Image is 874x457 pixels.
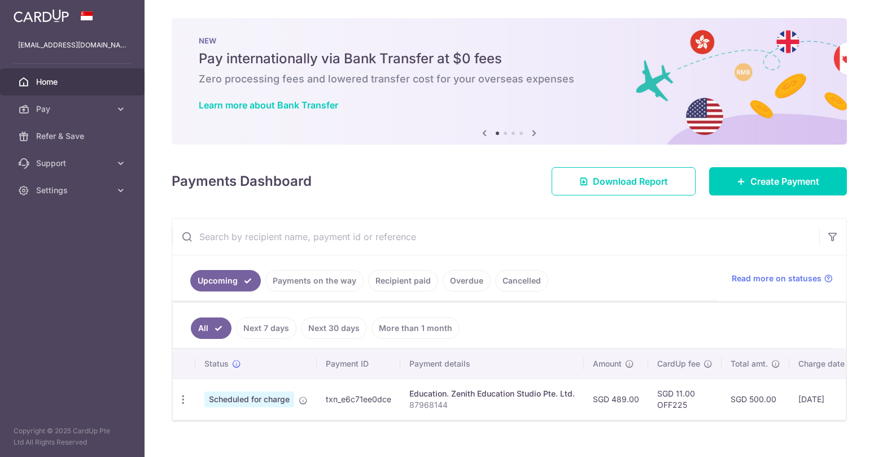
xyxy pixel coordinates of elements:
[265,270,364,291] a: Payments on the way
[199,50,820,68] h5: Pay internationally via Bank Transfer at $0 fees
[798,358,845,369] span: Charge date
[372,317,460,339] a: More than 1 month
[648,378,722,420] td: SGD 11.00 OFF225
[36,103,111,115] span: Pay
[584,378,648,420] td: SGD 489.00
[172,171,312,191] h4: Payments Dashboard
[204,391,294,407] span: Scheduled for charge
[593,358,622,369] span: Amount
[172,219,819,255] input: Search by recipient name, payment id or reference
[236,317,296,339] a: Next 7 days
[36,185,111,196] span: Settings
[368,270,438,291] a: Recipient paid
[593,175,668,188] span: Download Report
[317,349,400,378] th: Payment ID
[14,9,69,23] img: CardUp
[301,317,367,339] a: Next 30 days
[199,72,820,86] h6: Zero processing fees and lowered transfer cost for your overseas expenses
[722,378,789,420] td: SGD 500.00
[801,423,863,451] iframe: Opens a widget where you can find more information
[199,36,820,45] p: NEW
[36,130,111,142] span: Refer & Save
[400,349,584,378] th: Payment details
[552,167,696,195] a: Download Report
[172,18,847,145] img: Bank transfer banner
[199,99,338,111] a: Learn more about Bank Transfer
[190,270,261,291] a: Upcoming
[317,378,400,420] td: txn_e6c71ee0dce
[443,270,491,291] a: Overdue
[18,40,126,51] p: [EMAIL_ADDRESS][DOMAIN_NAME]
[191,317,231,339] a: All
[36,76,111,88] span: Home
[409,399,575,411] p: 87968144
[36,158,111,169] span: Support
[732,273,821,284] span: Read more on statuses
[409,388,575,399] div: Education. Zenith Education Studio Pte. Ltd.
[204,358,229,369] span: Status
[709,167,847,195] a: Create Payment
[731,358,768,369] span: Total amt.
[657,358,700,369] span: CardUp fee
[495,270,548,291] a: Cancelled
[789,378,866,420] td: [DATE]
[750,175,819,188] span: Create Payment
[732,273,833,284] a: Read more on statuses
